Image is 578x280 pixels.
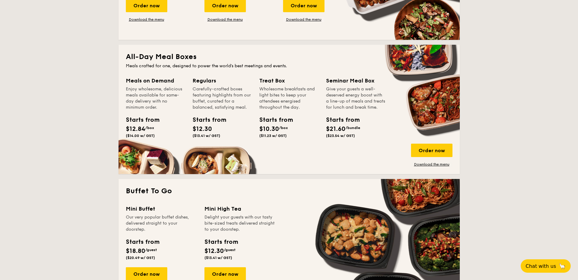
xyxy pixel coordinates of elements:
span: /bundle [346,126,360,130]
span: $12.84 [126,125,145,133]
span: /guest [224,248,236,252]
span: ($11.23 w/ GST) [259,134,287,138]
div: Meals on Demand [126,76,185,85]
a: Download the menu [411,162,452,167]
span: Chat with us [526,263,556,269]
span: /box [145,126,154,130]
span: $10.30 [259,125,279,133]
span: ($20.49 w/ GST) [126,256,155,260]
div: Mini Buffet [126,205,197,213]
div: Wholesome breakfasts and light bites to keep your attendees energised throughout the day. [259,86,319,110]
div: Mini High Tea [204,205,276,213]
h2: Buffet To Go [126,186,452,196]
div: Order now [411,144,452,157]
span: ($14.00 w/ GST) [126,134,155,138]
div: Regulars [193,76,252,85]
div: Starts from [204,237,238,247]
span: ($23.54 w/ GST) [326,134,355,138]
span: ($13.41 w/ GST) [204,256,232,260]
span: /box [279,126,288,130]
span: $12.30 [204,247,224,255]
span: $21.60 [326,125,346,133]
span: ($13.41 w/ GST) [193,134,220,138]
div: Starts from [193,115,220,124]
button: Chat with us🦙 [521,259,571,273]
span: 🦙 [558,263,566,270]
div: Treat Box [259,76,319,85]
div: Starts from [326,115,353,124]
span: $18.80 [126,247,145,255]
a: Download the menu [126,17,167,22]
span: $12.30 [193,125,212,133]
div: Our very popular buffet dishes, delivered straight to your doorstep. [126,214,197,233]
div: Give your guests a well-deserved energy boost with a line-up of meals and treats for lunch and br... [326,86,385,110]
span: /guest [145,248,157,252]
a: Download the menu [204,17,246,22]
div: Starts from [126,237,159,247]
div: Carefully-crafted boxes featuring highlights from our buffet, curated for a balanced, satisfying ... [193,86,252,110]
div: Meals crafted for one, designed to power the world's best meetings and events. [126,63,452,69]
div: Delight your guests with our tasty bite-sized treats delivered straight to your doorstep. [204,214,276,233]
div: Starts from [126,115,153,124]
div: Seminar Meal Box [326,76,385,85]
div: Starts from [259,115,287,124]
h2: All-Day Meal Boxes [126,52,452,62]
div: Enjoy wholesome, delicious meals available for same-day delivery with no minimum order. [126,86,185,110]
a: Download the menu [283,17,324,22]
